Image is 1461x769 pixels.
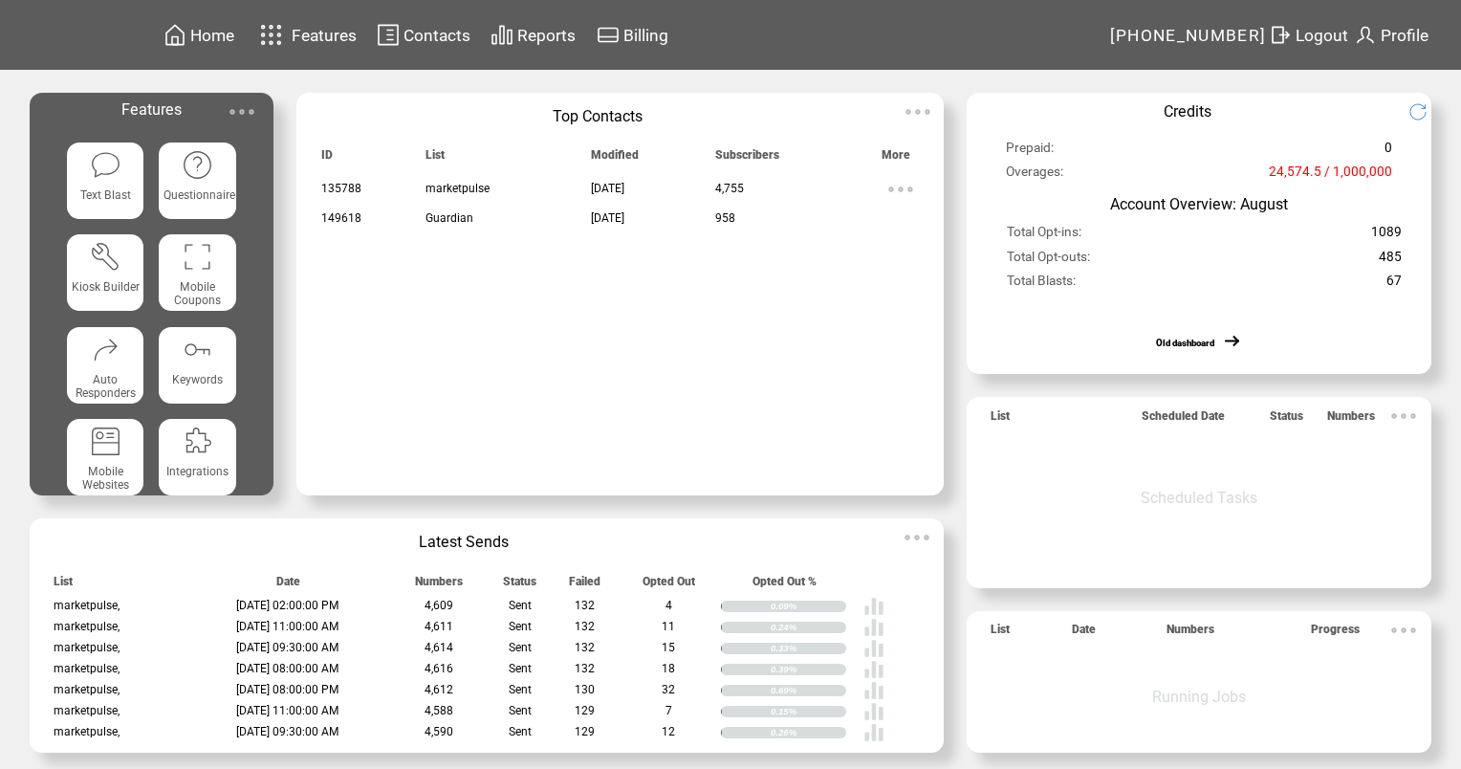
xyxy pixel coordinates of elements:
[1270,409,1303,431] span: Status
[1007,224,1081,248] span: Total Opt-ins:
[54,641,120,654] span: marketpulse,
[662,683,675,696] span: 32
[509,599,532,612] span: Sent
[575,599,595,612] span: 132
[1351,20,1431,50] a: Profile
[182,334,213,365] img: keywords.svg
[174,280,221,307] span: Mobile Coupons
[425,599,453,612] span: 4,609
[1156,338,1214,348] a: Old dashboard
[863,680,884,701] img: poll%20-%20white.svg
[425,182,490,195] span: marketpulse
[190,26,234,45] span: Home
[1311,623,1360,645] span: Progress
[425,725,453,738] span: 4,590
[1386,273,1402,297] span: 67
[159,327,235,404] a: Keywords
[425,620,453,633] span: 4,611
[172,373,223,386] span: Keywords
[1385,140,1392,164] span: 0
[425,683,453,696] span: 4,612
[1381,26,1428,45] span: Profile
[882,148,910,170] span: More
[553,107,643,125] span: Top Contacts
[863,722,884,743] img: poll%20-%20white.svg
[991,409,1010,431] span: List
[276,575,300,597] span: Date
[236,683,339,696] span: [DATE] 08:00:00 PM
[236,704,339,717] span: [DATE] 11:00:00 AM
[597,23,620,47] img: creidtcard.svg
[863,659,884,680] img: poll%20-%20white.svg
[509,704,532,717] span: Sent
[863,638,884,659] img: poll%20-%20white.svg
[1354,23,1377,47] img: profile.svg
[67,327,143,404] a: Auto Responders
[223,93,261,131] img: ellypsis.svg
[771,622,846,633] div: 0.24%
[715,182,744,195] span: 4,755
[425,704,453,717] span: 4,588
[254,19,288,51] img: features.svg
[1141,489,1257,507] span: Scheduled Tasks
[1408,102,1442,121] img: refresh.png
[715,211,735,225] span: 958
[321,211,361,225] span: 149618
[425,148,445,170] span: List
[54,599,120,612] span: marketpulse,
[182,241,213,273] img: coupons.svg
[159,419,235,495] a: Integrations
[67,234,143,311] a: Kiosk Builder
[899,93,937,131] img: ellypsis.svg
[182,149,213,181] img: questionnaire.svg
[575,725,595,738] span: 129
[1110,26,1267,45] span: [PHONE_NUMBER]
[1072,623,1096,645] span: Date
[321,182,361,195] span: 135788
[771,664,846,675] div: 0.39%
[1006,140,1054,164] span: Prepaid:
[1385,611,1423,649] img: ellypsis.svg
[90,149,121,181] img: text-blast.svg
[509,620,532,633] span: Sent
[403,26,470,45] span: Contacts
[419,533,509,551] span: Latest Sends
[882,170,920,209] img: ellypsis.svg
[76,373,136,400] span: Auto Responders
[771,685,846,696] div: 0.69%
[90,426,121,457] img: mobile-websites.svg
[509,662,532,675] span: Sent
[575,704,595,717] span: 129
[236,725,339,738] span: [DATE] 09:30:00 AM
[569,575,600,597] span: Failed
[251,16,360,54] a: Features
[1164,102,1211,121] span: Credits
[1266,20,1351,50] a: Logout
[715,148,779,170] span: Subscribers
[236,662,339,675] span: [DATE] 08:00:00 AM
[1385,397,1423,435] img: ellypsis.svg
[991,623,1010,645] span: List
[236,641,339,654] span: [DATE] 09:30:00 AM
[1269,23,1292,47] img: exit.svg
[863,617,884,638] img: poll%20-%20white.svg
[1379,249,1402,273] span: 485
[591,182,624,195] span: [DATE]
[591,211,624,225] span: [DATE]
[771,643,846,654] div: 0.33%
[771,601,846,612] div: 0.09%
[1327,409,1375,431] span: Numbers
[90,334,121,365] img: auto-responders.svg
[67,143,143,219] a: Text Blast
[159,143,235,219] a: Questionnaire
[54,620,120,633] span: marketpulse,
[54,704,120,717] span: marketpulse,
[164,188,235,202] span: Questionnaire
[1142,409,1225,431] span: Scheduled Date
[161,20,237,50] a: Home
[1007,249,1090,273] span: Total Opt-outs:
[1296,26,1348,45] span: Logout
[575,662,595,675] span: 132
[491,23,513,47] img: chart.svg
[1371,224,1402,248] span: 1089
